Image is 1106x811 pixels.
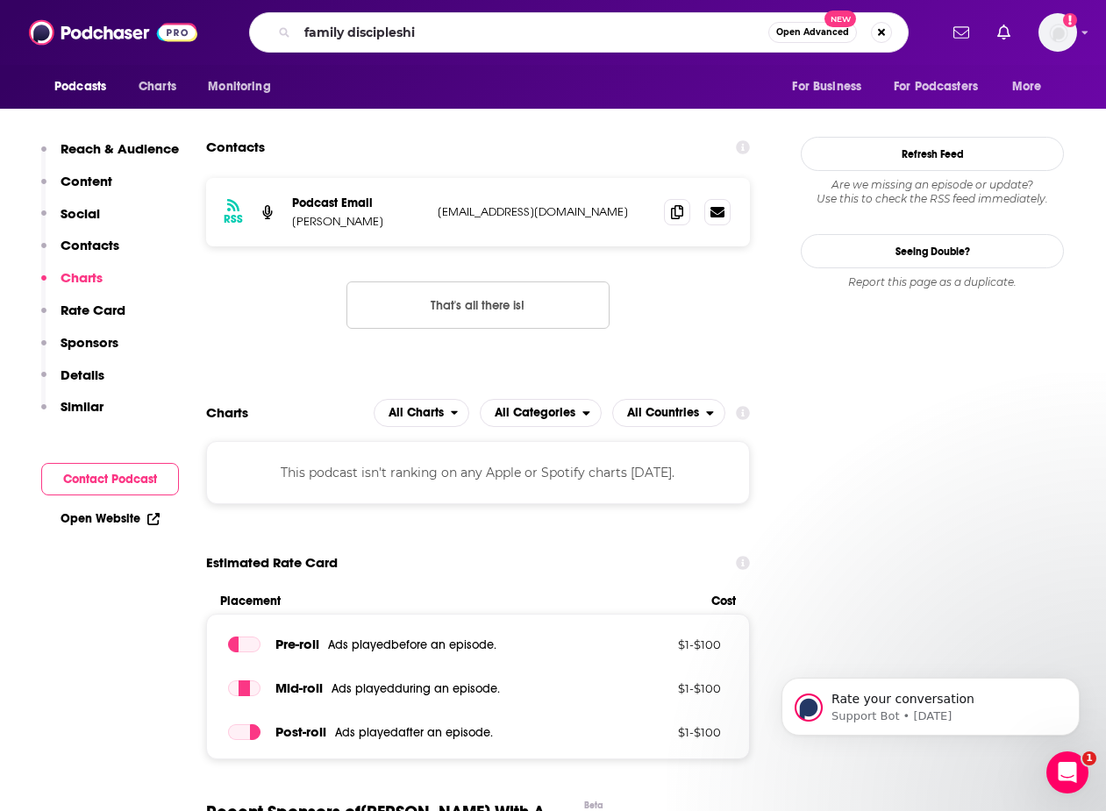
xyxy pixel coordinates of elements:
span: Monitoring [208,75,270,99]
span: Cost [711,594,736,608]
button: Contact Podcast [41,463,179,495]
button: open menu [882,70,1003,103]
span: Open Advanced [776,28,849,37]
div: Are we missing an episode or update? Use this to check the RSS feed immediately. [801,178,1064,206]
button: Charts [41,269,103,302]
p: Rate Card [61,302,125,318]
iframe: Intercom live chat [1046,751,1088,793]
input: Search podcasts, credits, & more... [297,18,768,46]
button: open menu [374,399,470,427]
p: Social [61,205,100,222]
p: Details [61,366,104,383]
span: For Podcasters [894,75,978,99]
span: Ads played after an episode . [335,725,493,740]
button: Open AdvancedNew [768,22,857,43]
h3: RSS [224,212,243,226]
span: All Categories [495,407,575,419]
button: Contacts [41,237,119,269]
div: Report this page as a duplicate. [801,275,1064,289]
span: For Business [792,75,861,99]
div: Search podcasts, credits, & more... [249,12,909,53]
p: [EMAIL_ADDRESS][DOMAIN_NAME] [438,204,650,219]
a: Open Website [61,511,160,526]
h2: Countries [612,399,725,427]
span: 1 [1082,751,1096,765]
span: Ads played during an episode . [332,681,500,696]
span: Post -roll [275,723,326,740]
button: open menu [1000,70,1064,103]
p: [PERSON_NAME] [292,214,424,229]
h2: Categories [480,399,602,427]
p: $ 1 - $ 100 [607,637,721,651]
p: Content [61,173,112,189]
button: Nothing here. [346,281,610,329]
button: open menu [612,399,725,427]
h2: Charts [206,404,248,421]
span: All Charts [389,407,444,419]
button: open menu [42,70,129,103]
span: More [1012,75,1042,99]
span: Ads played before an episode . [328,637,496,652]
p: Contacts [61,237,119,253]
a: Show notifications dropdown [946,18,976,47]
a: Charts [127,70,187,103]
p: Similar [61,398,103,415]
button: open menu [196,70,293,103]
p: Sponsors [61,334,118,351]
p: Podcast Email [292,196,424,210]
p: $ 1 - $ 100 [607,681,721,695]
img: Podchaser - Follow, Share and Rate Podcasts [29,16,197,49]
button: Refresh Feed [801,137,1064,171]
span: New [824,11,856,27]
button: Details [41,366,104,399]
a: Show notifications dropdown [990,18,1017,47]
span: Mid -roll [275,679,323,696]
h2: Contacts [206,131,265,164]
span: Estimated Rate Card [206,546,338,580]
a: Seeing Double? [801,234,1064,268]
h2: Platforms [374,399,470,427]
div: Beta [584,800,603,811]
button: Social [41,205,100,238]
button: Show profile menu [1038,13,1077,52]
iframe: Intercom notifications message [755,641,1106,764]
span: Logged in as shcarlos [1038,13,1077,52]
button: Similar [41,398,103,430]
span: Podcasts [54,75,106,99]
span: Pre -roll [275,636,319,652]
button: Rate Card [41,302,125,334]
span: Placement [220,594,696,608]
span: Charts [139,75,176,99]
button: open menu [480,399,602,427]
img: User Profile [1038,13,1077,52]
button: Reach & Audience [41,140,179,173]
button: Content [41,173,112,205]
button: open menu [780,70,883,103]
p: Charts [61,269,103,286]
button: Sponsors [41,334,118,366]
svg: Add a profile image [1063,13,1077,27]
p: Reach & Audience [61,140,179,157]
p: $ 1 - $ 100 [607,725,721,739]
div: This podcast isn't ranking on any Apple or Spotify charts [DATE]. [206,441,750,504]
span: All Countries [627,407,699,419]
